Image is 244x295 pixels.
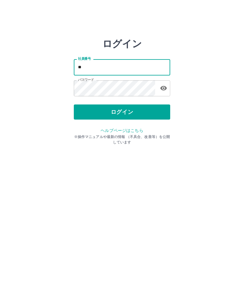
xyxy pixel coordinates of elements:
[74,134,170,145] p: ※操作マニュアルや最新の情報 （不具合、改善等）を公開しています
[102,38,142,50] h2: ログイン
[74,104,170,120] button: ログイン
[101,128,143,133] a: ヘルプページはこちら
[78,78,94,82] label: パスワード
[78,56,91,61] label: 社員番号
